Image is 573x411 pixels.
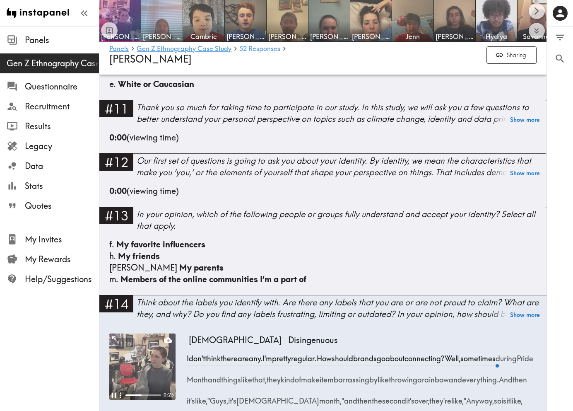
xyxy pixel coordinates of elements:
[385,345,404,366] span: about
[513,366,527,387] span: then
[25,101,99,112] span: Recruitment
[372,387,382,409] span: the
[99,153,547,185] a: #12Our first set of questions is going to ask you about your identity. By identity, we mean the c...
[547,48,573,69] button: Search
[417,366,422,387] span: a
[506,387,510,409] span: it
[445,345,460,366] span: Well,
[404,345,445,366] span: connecting?
[137,102,547,125] div: Thank you so much for taking time to participate in our study. In this study, we will ask you a f...
[161,392,176,399] div: 0:25
[109,391,118,400] button: Pause
[377,345,385,366] span: go
[118,79,194,89] span: White or Caucasian
[205,345,221,366] span: think
[429,387,451,409] span: they're
[137,155,547,178] div: Our first set of questions is going to ask you about your identity. By identity, we mean the char...
[519,32,557,41] span: Savannah
[109,186,127,196] b: 0:00
[389,366,417,387] span: throwing
[109,53,192,65] span: [PERSON_NAME]
[436,32,474,41] span: [PERSON_NAME]
[185,32,223,41] span: Cambric
[332,345,353,366] span: should
[239,45,280,52] span: 52 Responses
[529,23,545,39] button: Expand to show all items
[109,262,537,273] div: [PERSON_NAME]
[226,32,265,41] span: [PERSON_NAME]
[529,3,545,19] button: Scroll right
[99,207,133,224] div: #13
[109,239,537,250] div: f.
[111,335,120,344] button: Expand
[272,345,291,366] span: pretty
[319,387,344,409] span: month,"
[228,387,236,409] span: it's
[510,167,540,179] button: Show more
[510,387,522,409] span: like,
[25,254,99,265] span: My Rewards
[496,345,517,366] span: during
[109,334,176,400] figure: ExpandPause0:25
[460,345,496,366] span: sometimes
[238,345,249,366] span: are
[208,366,221,387] span: and
[369,366,378,387] span: by
[137,208,547,232] div: In your opinion, which of the following people or groups fully understand and accept your identit...
[510,114,540,126] button: Show more
[344,387,357,409] span: and
[25,273,99,285] span: Help/Suggestions
[120,274,306,284] span: Members of the online communities I’m a part of
[352,32,390,41] span: [PERSON_NAME]
[451,387,464,409] span: like,
[99,295,133,312] div: #14
[357,387,372,409] span: then
[187,387,195,409] span: it's
[462,366,499,387] span: everything.
[310,32,348,41] span: [PERSON_NAME]
[554,53,566,64] span: Search
[25,140,99,152] span: Legacy
[295,366,301,387] span: of
[99,295,547,327] a: #14Think about the labels you identify with. Are there any labels that you are or are not proud t...
[486,46,537,64] button: Sharing
[25,200,99,212] span: Quotes
[510,309,540,321] button: Show more
[109,132,537,153] div: (viewing time)
[25,81,99,92] span: Questionnaire
[101,32,139,41] span: [PERSON_NAME]
[268,32,306,41] span: [PERSON_NAME]
[320,366,323,387] span: it
[221,366,241,387] span: things
[109,250,537,262] div: h.
[252,366,267,387] span: that,
[179,262,224,273] span: My parents
[109,45,129,53] a: Panels
[99,207,547,239] a: #13In your opinion, which of the following people or groups fully understand and accept your iden...
[101,22,118,39] button: Toggle between responses and questions
[422,366,449,387] span: rainbow
[406,387,414,409] span: it's
[285,334,341,347] span: Disingenuous
[221,345,238,366] span: there
[118,251,160,261] span: My friends
[99,100,547,132] a: #11Thank you so much for taking time to participate in our study. In this study, we will ask you ...
[116,239,205,249] span: My favorite influencers
[464,387,494,409] span: "Anyway,
[236,387,319,409] span: [DEMOGRAPHIC_DATA]
[281,366,295,387] span: kind
[187,345,189,366] span: I
[109,78,537,90] div: e.
[477,32,515,41] span: Hydiya
[517,345,533,366] span: Pride
[109,273,537,285] div: m.
[99,100,133,117] div: #11
[414,387,429,409] span: over,
[547,27,573,48] button: Filter Responses
[317,345,332,366] span: How
[109,185,537,207] div: (viewing time)
[137,45,231,53] a: Gen Z Ethnography Case Study
[185,334,285,347] span: [DEMOGRAPHIC_DATA]
[25,180,99,192] span: Stats
[7,58,99,69] div: Gen Z Ethnography Case Study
